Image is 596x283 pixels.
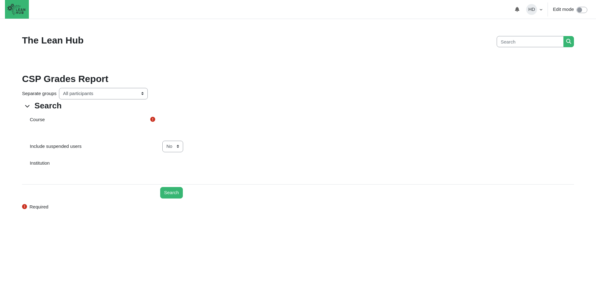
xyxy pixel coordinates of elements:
label: Include suspended users [30,143,82,150]
input: Search [497,36,564,48]
section: Content [17,73,579,210]
i: Required field [22,204,27,209]
img: The Lean Hub [5,1,28,17]
i: Required [150,117,155,122]
span: HD [526,4,537,15]
h2: CSP Grades Report [22,73,574,84]
label: Institution [30,160,50,177]
h1: The Lean Hub [22,35,84,46]
input: Search [160,187,183,199]
div: Required [22,203,574,211]
label: Separate groups [22,90,56,97]
label: Edit mode [553,6,574,13]
div: Required [150,116,158,123]
i: Toggle notifications menu [515,7,520,12]
label: Course [30,116,45,134]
